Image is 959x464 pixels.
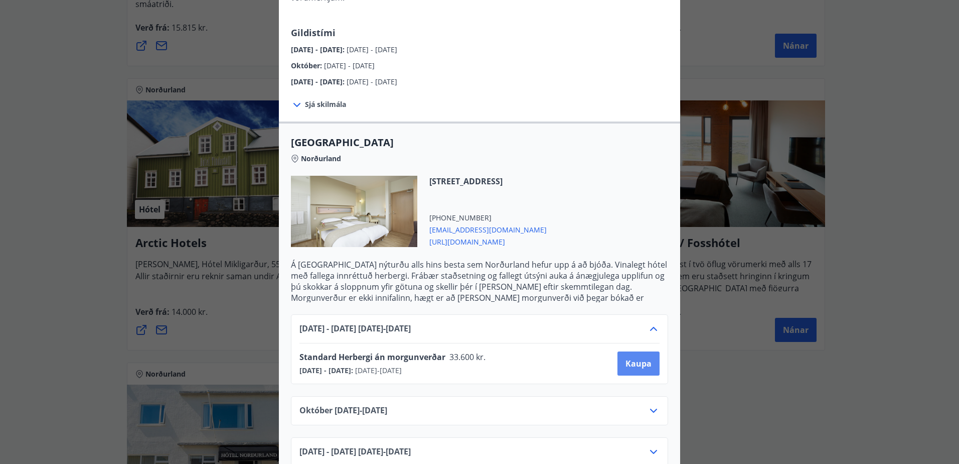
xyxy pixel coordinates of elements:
span: [GEOGRAPHIC_DATA] [291,136,668,150]
span: [STREET_ADDRESS] [429,176,547,187]
span: [PHONE_NUMBER] [429,213,547,223]
span: [DATE] - [DATE] [347,45,397,54]
span: [DATE] - [DATE] : [291,45,347,54]
span: Norðurland [301,154,341,164]
span: [URL][DOMAIN_NAME] [429,235,547,247]
p: Á [GEOGRAPHIC_DATA] nýturðu alls hins besta sem Norðurland hefur upp á að bjóða. Vinalegt hótel m... [291,259,668,314]
span: [DATE] - [DATE] [347,77,397,86]
span: Sjá skilmála [305,99,346,109]
span: Gildistími [291,27,336,39]
span: [DATE] - [DATE] : [291,77,347,86]
span: [EMAIL_ADDRESS][DOMAIN_NAME] [429,223,547,235]
span: [DATE] - [DATE] [324,61,375,70]
span: Október : [291,61,324,70]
